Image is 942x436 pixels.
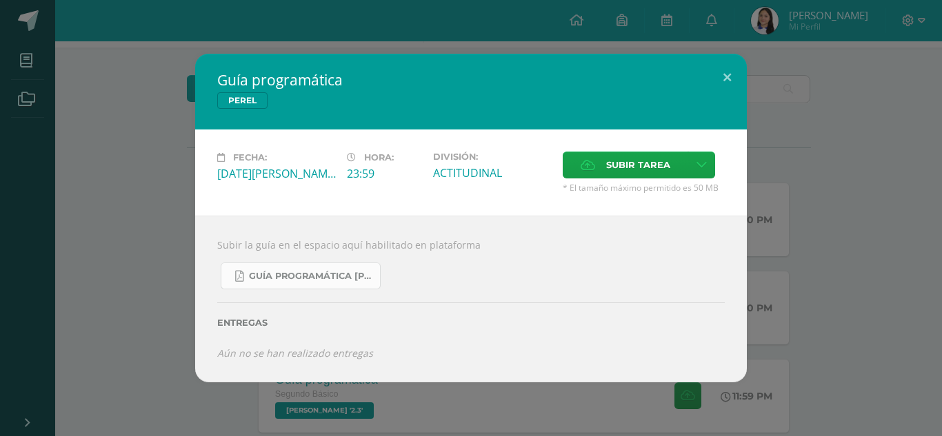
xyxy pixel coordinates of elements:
span: Fecha: [233,152,267,163]
label: División: [433,152,552,162]
a: Guía Programática [PERSON_NAME] 2do Básico - Bloque 3 - Profe. [PERSON_NAME].pdf [221,262,381,289]
div: Subir la guía en el espacio aquí habilitado en plataforma [195,216,747,382]
button: Close (Esc) [708,54,747,101]
h2: Guía programática [217,70,725,90]
div: 23:59 [347,166,422,181]
span: Hora: [364,152,394,163]
span: * El tamaño máximo permitido es 50 MB [563,182,725,194]
span: PEREL [217,92,268,109]
div: ACTITUDINAL [433,165,552,180]
div: [DATE][PERSON_NAME] [217,166,336,181]
i: Aún no se han realizado entregas [217,346,373,360]
span: Subir tarea [606,152,670,178]
span: Guía Programática [PERSON_NAME] 2do Básico - Bloque 3 - Profe. [PERSON_NAME].pdf [249,271,373,282]
label: Entregas [217,318,725,328]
